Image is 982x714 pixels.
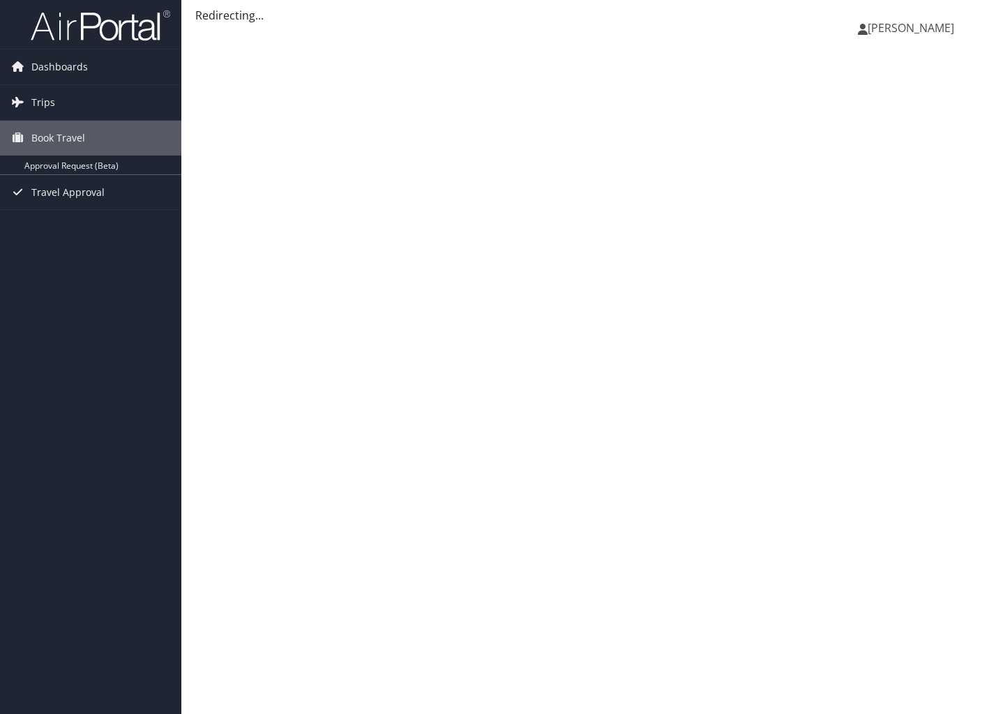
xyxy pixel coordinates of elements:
span: Book Travel [31,121,85,155]
span: [PERSON_NAME] [868,20,954,36]
span: Trips [31,85,55,120]
a: [PERSON_NAME] [858,7,968,49]
div: Redirecting... [195,7,968,24]
img: airportal-logo.png [31,9,170,42]
span: Dashboards [31,50,88,84]
span: Travel Approval [31,175,105,210]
